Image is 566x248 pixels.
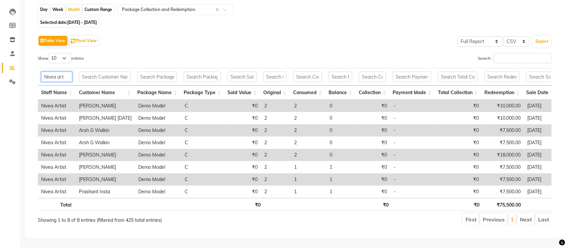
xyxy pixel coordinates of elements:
td: 1 [326,161,356,173]
td: 1 [291,161,326,173]
td: C [181,186,225,198]
td: 2 [261,100,291,112]
th: ₹0 [358,198,392,211]
td: 0 [326,137,356,149]
input: Search Sold Value [227,72,257,82]
th: Total Collection: activate to sort column ascending [435,86,481,100]
th: Package Type: activate to sort column ascending [180,86,224,100]
input: Search Payment Mode [393,72,431,82]
td: Nivea Artist [38,124,76,137]
td: ₹0 [225,186,261,198]
td: Nivea Artist [38,149,76,161]
td: Nivea Artist [38,100,76,112]
td: Demo Model [135,100,181,112]
td: [DATE] [524,161,558,173]
td: 2 [291,137,326,149]
td: C [181,161,225,173]
th: Sale Date: activate to sort column ascending [523,86,557,100]
td: ₹0 [356,100,390,112]
td: 2 [261,186,291,198]
td: ₹0 [225,100,261,112]
td: - [390,137,436,149]
td: [DATE] [524,186,558,198]
td: ₹0 [436,149,482,161]
td: 0 [326,124,356,137]
td: [PERSON_NAME] [76,149,135,161]
input: Search Collection [359,72,386,82]
td: 0 [326,100,356,112]
td: ₹0 [225,161,261,173]
td: - [390,186,436,198]
select: Showentries [48,53,71,63]
td: ₹0 [356,173,390,186]
td: 1 [326,173,356,186]
td: Demo Model [135,186,181,198]
td: ₹0 [356,137,390,149]
td: 2 [261,124,291,137]
td: ₹7,500.00 [482,124,524,137]
td: ₹0 [356,186,390,198]
td: ₹10,000.00 [482,112,524,124]
input: Search Redeemption [484,72,520,82]
td: ₹7,500.00 [482,161,524,173]
td: [DATE] [524,124,558,137]
th: ₹75,500.00 [483,198,524,211]
input: Search Balance [329,72,352,82]
td: Demo Model [135,173,181,186]
th: Collection: activate to sort column ascending [355,86,389,100]
td: 0 [326,112,356,124]
td: 2 [261,149,291,161]
td: ₹10,000.00 [482,100,524,112]
td: [PERSON_NAME] [76,100,135,112]
td: C [181,149,225,161]
th: Total [38,198,75,211]
td: [PERSON_NAME] [76,173,135,186]
img: pivot.png [71,39,76,44]
td: ₹0 [225,124,261,137]
span: [DATE] - [DATE] [67,20,97,25]
td: C [181,112,225,124]
label: Search: [478,53,552,63]
input: Search Package Name [137,72,177,82]
td: 0 [326,149,356,161]
input: Search Package Type [184,72,221,82]
th: ₹0 [228,198,264,211]
td: ₹7,500.00 [482,186,524,198]
th: ₹0 [437,198,483,211]
th: Balance: activate to sort column ascending [325,86,355,100]
td: - [390,161,436,173]
td: Arsh G Walkin [76,124,135,137]
td: ₹18,000.00 [482,149,524,161]
td: [DATE] [524,149,558,161]
td: ₹0 [436,124,482,137]
td: Demo Model [135,124,181,137]
button: Pivot View [69,36,98,46]
input: Search Consumed [293,72,322,82]
td: ₹0 [436,173,482,186]
td: [DATE] [524,137,558,149]
td: ₹7,500.00 [482,137,524,149]
td: ₹0 [225,137,261,149]
td: 2 [291,149,326,161]
th: Staff Name: activate to sort column ascending [38,86,76,100]
th: Original: activate to sort column ascending [260,86,290,100]
td: ₹0 [436,100,482,112]
td: - [390,100,436,112]
button: Table View [38,36,67,46]
div: Month [66,5,82,14]
button: Export [533,36,551,47]
td: Demo Model [135,137,181,149]
th: Redeemption: activate to sort column ascending [481,86,523,100]
td: ₹0 [356,112,390,124]
td: ₹0 [356,161,390,173]
td: C [181,137,225,149]
input: Search: [494,53,552,63]
td: 2 [291,112,326,124]
td: 1 [291,173,326,186]
td: - [390,173,436,186]
td: Nivea Artist [38,161,76,173]
td: ₹0 [225,112,261,124]
td: ₹0 [436,161,482,173]
td: ₹0 [436,186,482,198]
td: 1 [291,186,326,198]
